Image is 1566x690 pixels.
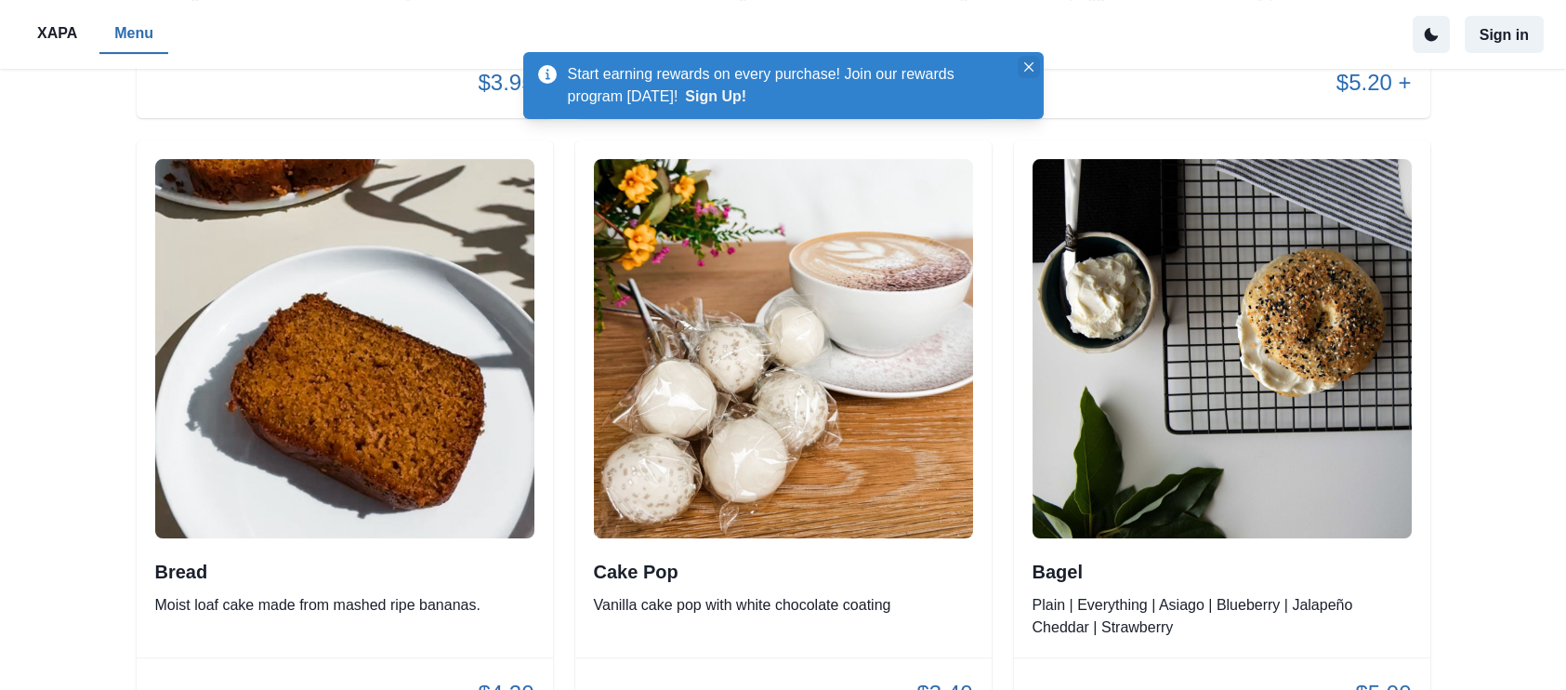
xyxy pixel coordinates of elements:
p: Plain | Everything | Asiago | Blueberry | Jalapeño Cheddar | Strawberry [1033,594,1412,639]
h2: Bread [155,561,534,583]
button: Sign in [1465,16,1544,53]
button: active dark theme mode [1413,16,1450,53]
button: Sign Up! [685,88,746,105]
p: $5.20 + [1336,66,1412,100]
h2: Cake Pop [594,561,973,583]
p: Start earning rewards on every purchase! Join our rewards program [DATE]! [568,63,1014,108]
img: original.jpeg [594,159,973,538]
p: Menu [114,22,153,45]
p: XAPA [37,22,77,45]
button: Close [1018,56,1040,78]
img: original.jpeg [155,159,534,538]
img: original.jpeg [1033,159,1412,538]
p: Vanilla cake pop with white chocolate coating [594,594,973,617]
p: $3.95 [478,66,533,100]
p: Moist loaf cake made from mashed ripe bananas. [155,594,534,617]
h2: Bagel [1033,561,1412,583]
